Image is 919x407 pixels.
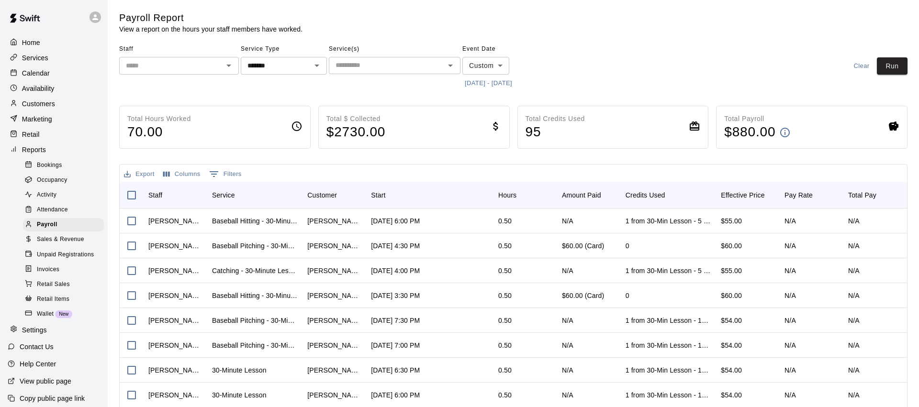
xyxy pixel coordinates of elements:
[241,42,327,57] span: Service Type
[37,280,70,289] span: Retail Sales
[498,316,512,325] div: 0.50
[212,182,235,209] div: Service
[23,233,104,246] div: Sales & Revenue
[626,341,711,350] div: 1 from 30-Min Lesson - 10 Pack
[148,216,202,226] div: Brian Loconsole
[721,182,764,209] div: Effective Price
[8,51,100,65] a: Services
[462,42,546,57] span: Event Date
[37,250,94,260] span: Unpaid Registrations
[716,333,780,358] div: $54.00
[23,278,104,291] div: Retail Sales
[785,390,796,400] div: N/A
[148,241,202,251] div: Brian Loconsole
[22,84,55,93] p: Availability
[22,325,47,335] p: Settings
[307,266,361,275] div: Scott Pond
[498,266,512,275] div: 0.50
[207,166,244,182] button: Show filters
[8,35,100,50] a: Home
[498,241,512,251] div: 0.50
[212,216,298,226] div: Baseball Hitting - 30-Minute Lesson
[716,233,780,258] div: $60.00
[23,159,104,172] div: Bookings
[626,266,711,275] div: 1 from 30-Min Lesson - 5 Pack
[8,81,100,96] div: Availability
[371,216,420,226] div: Oct 10, 2025, 6:00 PM
[626,365,711,375] div: 1 from 30-Min Lesson - 10 Pack
[307,365,361,375] div: David Falco
[127,124,191,141] h4: 70.00
[621,182,716,209] div: Credits Used
[848,266,860,275] div: N/A
[626,390,711,400] div: 1 from 30-Min Lesson - 10 Pack
[23,248,104,262] div: Unpaid Registrations
[498,341,512,350] div: 0.50
[22,114,52,124] p: Marketing
[23,218,108,232] a: Payroll
[785,266,796,275] div: N/A
[371,365,420,375] div: Oct 9, 2025, 6:30 PM
[310,59,324,72] button: Open
[462,57,509,75] div: Custom
[498,182,516,209] div: Hours
[148,291,202,300] div: Brian Loconsole
[23,262,108,277] a: Invoices
[562,241,604,251] div: $60.00 (Card)
[22,145,46,154] p: Reports
[716,358,780,383] div: $54.00
[122,167,157,182] button: Export
[148,341,202,350] div: Dom Denicola
[366,182,493,209] div: Start
[785,182,813,209] div: Pay Rate
[8,97,100,111] a: Customers
[23,218,104,231] div: Payroll
[23,203,104,217] div: Attendance
[37,265,59,275] span: Invoices
[557,182,621,209] div: Amount Paid
[848,365,860,375] div: N/A
[23,293,104,306] div: Retail Items
[785,341,796,350] div: N/A
[307,216,361,226] div: Nicole Castillo
[119,24,303,34] p: View a report on the hours your staff members have worked.
[148,266,202,275] div: Brian Loconsole
[8,127,100,142] div: Retail
[20,394,85,403] p: Copy public page link
[371,341,420,350] div: Oct 9, 2025, 7:00 PM
[626,316,711,325] div: 1 from 30-Min Lesson - 10 Pack
[148,316,202,325] div: Dom Denicola
[848,216,860,226] div: N/A
[23,188,104,202] div: Activity
[326,124,386,141] h4: $ 2730.00
[785,365,796,375] div: N/A
[161,167,203,182] button: Select columns
[23,173,108,187] a: Occupancy
[562,182,601,209] div: Amount Paid
[37,190,56,200] span: Activity
[562,316,573,325] div: N/A
[307,241,361,251] div: josh little
[119,11,303,24] h5: Payroll Report
[780,182,843,209] div: Pay Rate
[37,205,68,215] span: Attendance
[626,182,665,209] div: Credits Used
[22,53,48,63] p: Services
[23,188,108,203] a: Activity
[724,114,791,124] p: Total Payroll
[207,182,303,209] div: Service
[127,114,191,124] p: Total Hours Worked
[8,143,100,157] a: Reports
[307,291,361,300] div: Ayden Biernat
[326,114,386,124] p: Total $ Collected
[8,112,100,126] a: Marketing
[8,66,100,80] a: Calendar
[848,241,860,251] div: N/A
[144,182,207,209] div: Staff
[371,266,420,275] div: Oct 10, 2025, 4:00 PM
